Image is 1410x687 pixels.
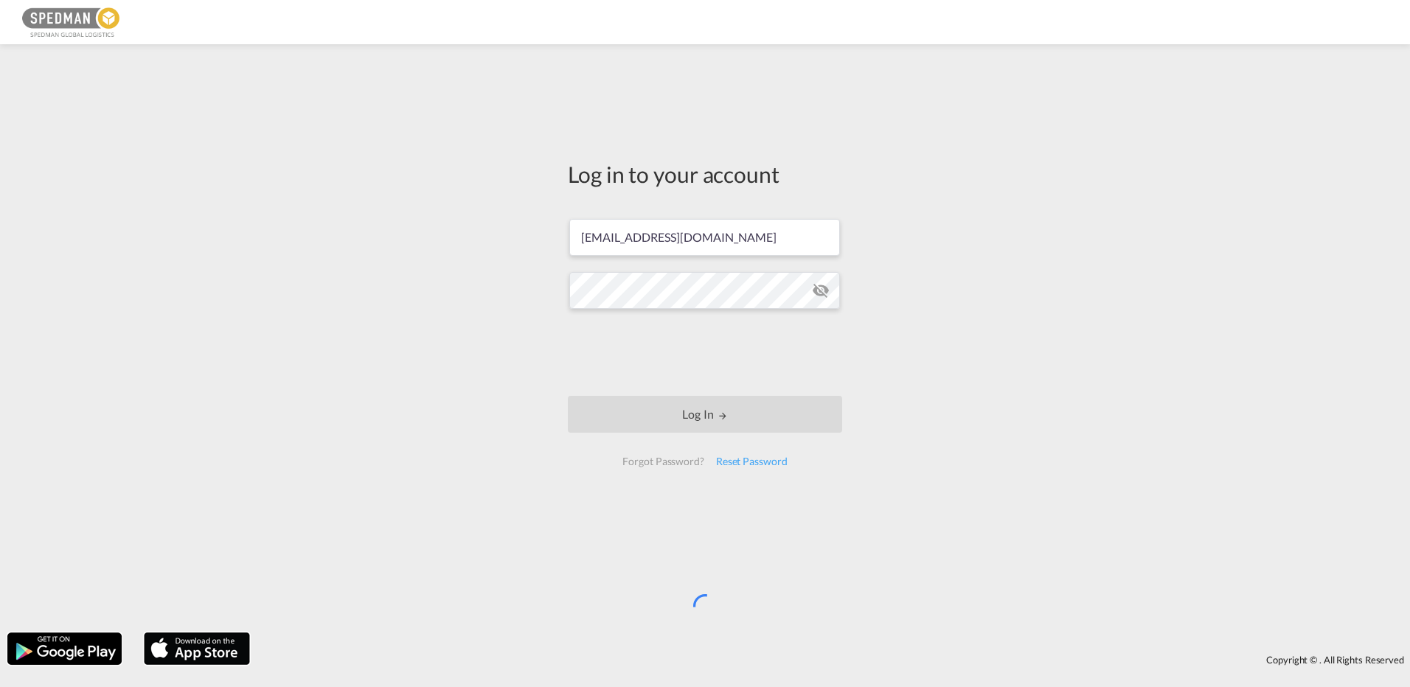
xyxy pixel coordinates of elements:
button: LOGIN [568,396,842,433]
md-icon: icon-eye-off [812,282,830,299]
div: Copyright © . All Rights Reserved [257,647,1410,672]
iframe: reCAPTCHA [593,324,817,381]
input: Enter email/phone number [569,219,840,256]
div: Forgot Password? [617,448,709,475]
img: c12ca350ff1b11efb6b291369744d907.png [22,6,122,39]
div: Reset Password [710,448,793,475]
img: apple.png [142,631,251,666]
img: google.png [6,631,123,666]
div: Log in to your account [568,158,842,189]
